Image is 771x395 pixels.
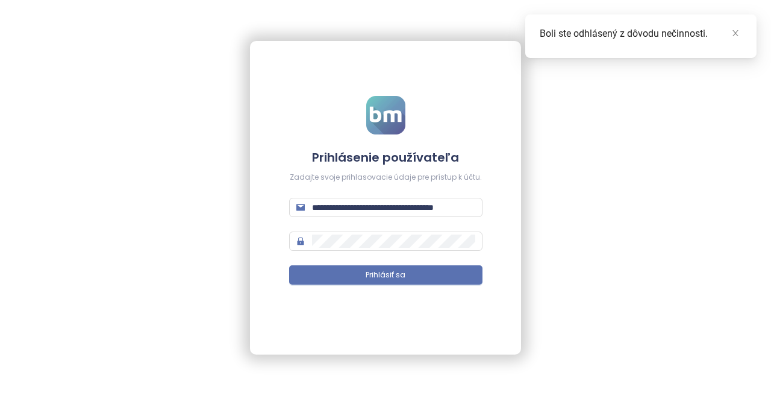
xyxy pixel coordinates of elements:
[289,265,482,285] button: Prihlásiť sa
[289,172,482,183] div: Zadajte svoje prihlasovacie údaje pre prístup k účtu.
[296,203,305,212] span: mail
[540,27,742,41] div: Boli ste odhlásený z dôvodu nečinnosti.
[366,270,405,281] span: Prihlásiť sa
[296,237,305,245] span: lock
[289,149,482,166] h4: Prihlásenie používateľa
[731,29,740,37] span: close
[366,96,405,134] img: logo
